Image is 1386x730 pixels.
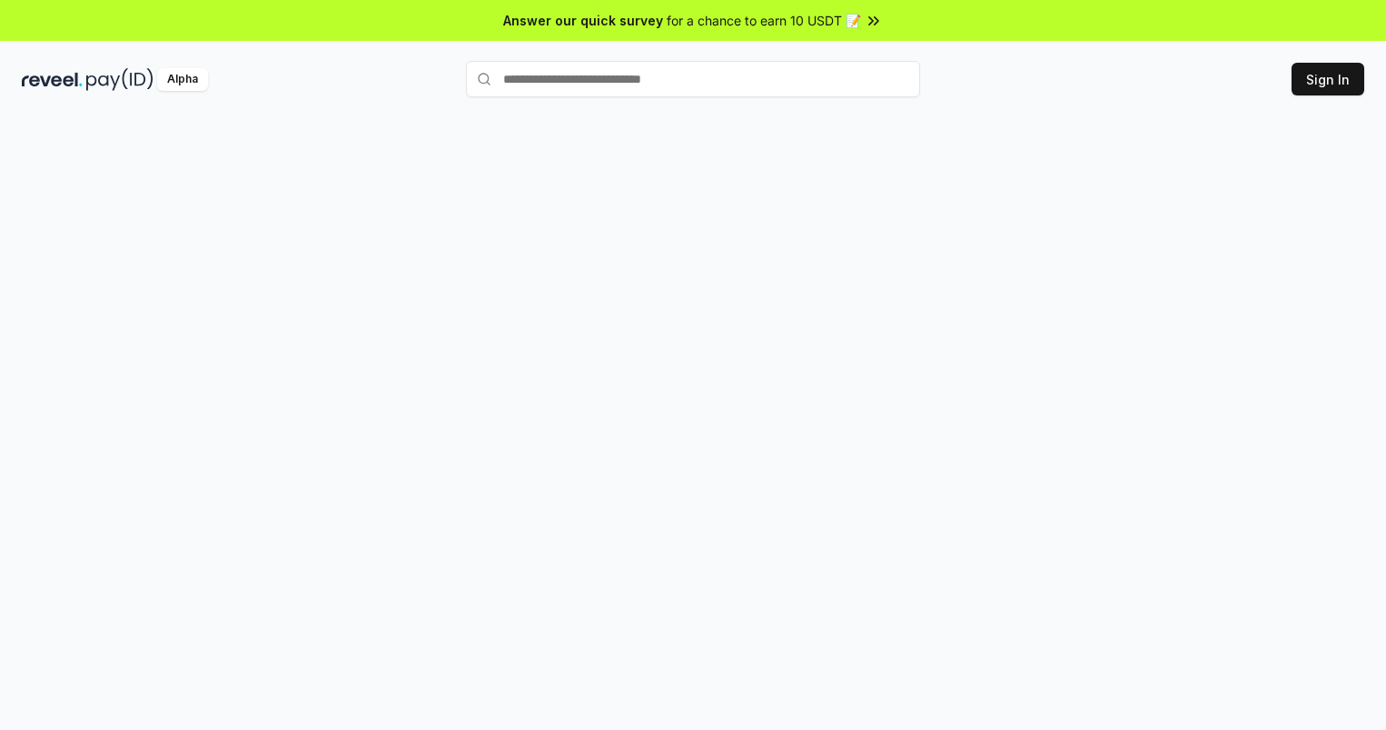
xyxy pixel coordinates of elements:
img: pay_id [86,68,153,91]
img: reveel_dark [22,68,83,91]
span: Answer our quick survey [503,11,663,30]
div: Alpha [157,68,208,91]
button: Sign In [1292,63,1364,95]
span: for a chance to earn 10 USDT 📝 [667,11,861,30]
